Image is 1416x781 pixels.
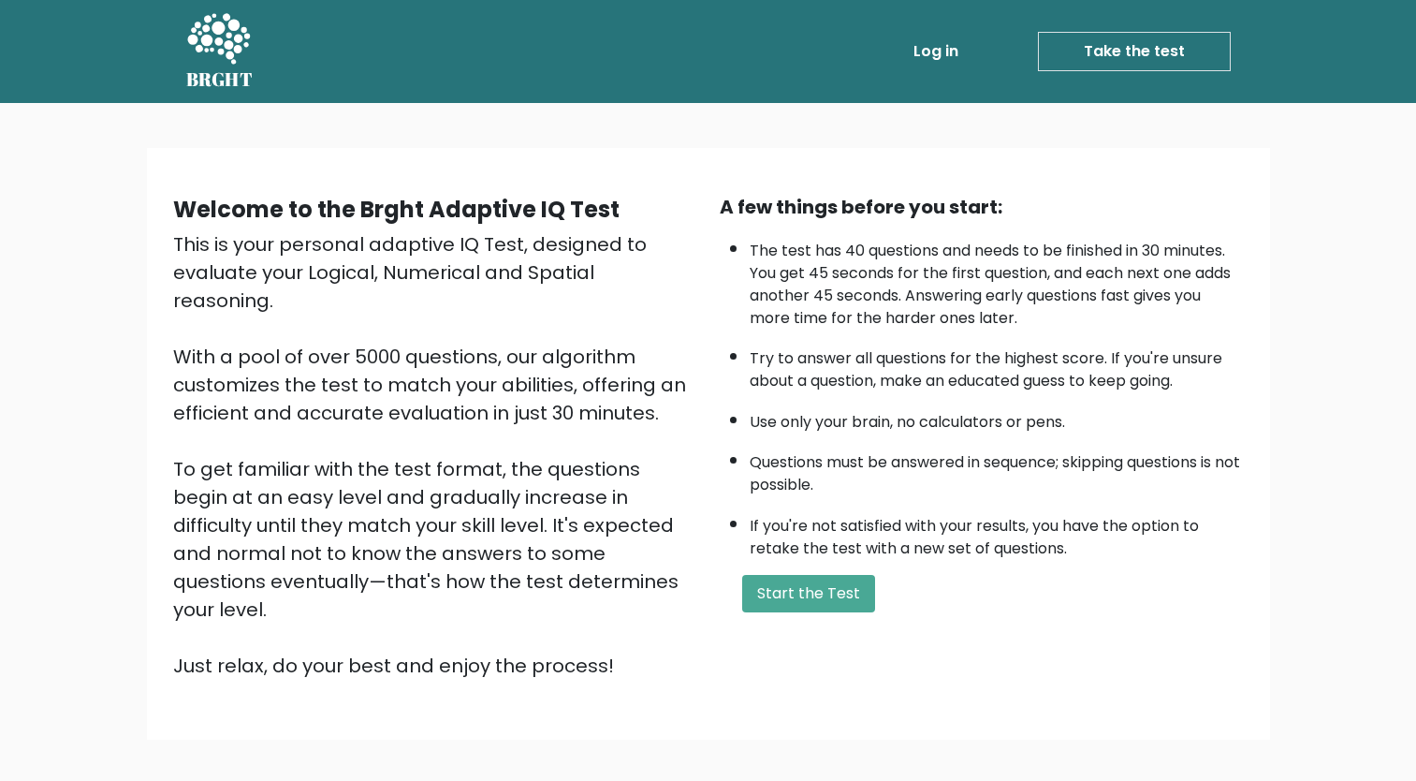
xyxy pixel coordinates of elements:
button: Start the Test [742,575,875,612]
li: Use only your brain, no calculators or pens. [750,402,1244,434]
h5: BRGHT [186,68,254,91]
b: Welcome to the Brght Adaptive IQ Test [173,194,620,225]
a: BRGHT [186,7,254,96]
div: A few things before you start: [720,193,1244,221]
a: Take the test [1038,32,1231,71]
li: Try to answer all questions for the highest score. If you're unsure about a question, make an edu... [750,338,1244,392]
li: If you're not satisfied with your results, you have the option to retake the test with a new set ... [750,506,1244,560]
li: The test has 40 questions and needs to be finished in 30 minutes. You get 45 seconds for the firs... [750,230,1244,330]
li: Questions must be answered in sequence; skipping questions is not possible. [750,442,1244,496]
div: This is your personal adaptive IQ Test, designed to evaluate your Logical, Numerical and Spatial ... [173,230,697,680]
a: Log in [906,33,966,70]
